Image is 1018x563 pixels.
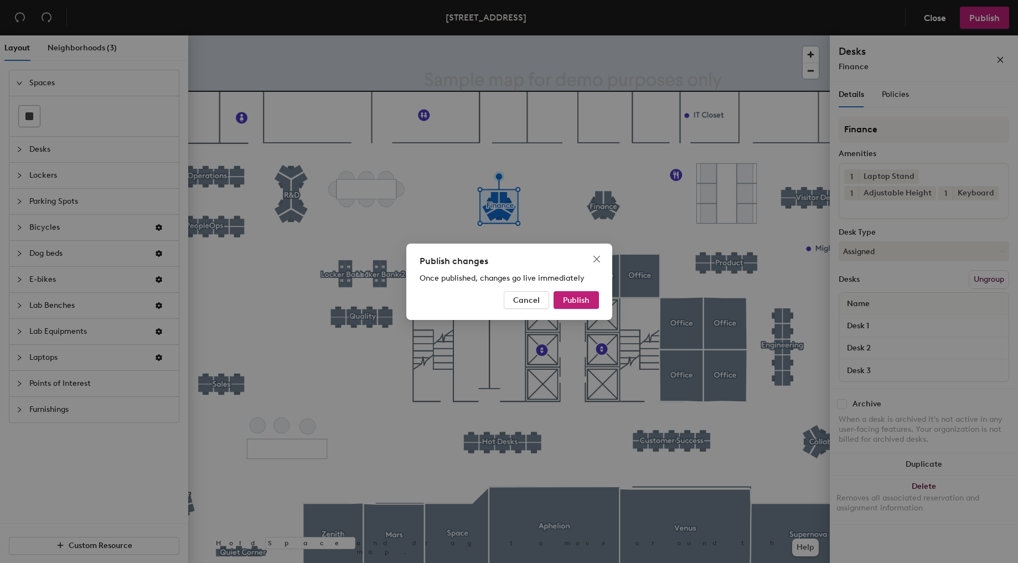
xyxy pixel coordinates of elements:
[504,291,549,309] button: Cancel
[420,273,585,283] span: Once published, changes go live immediately
[420,255,599,268] div: Publish changes
[588,250,606,268] button: Close
[554,291,599,309] button: Publish
[563,295,590,304] span: Publish
[588,255,606,264] span: Close
[592,255,601,264] span: close
[513,295,540,304] span: Cancel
